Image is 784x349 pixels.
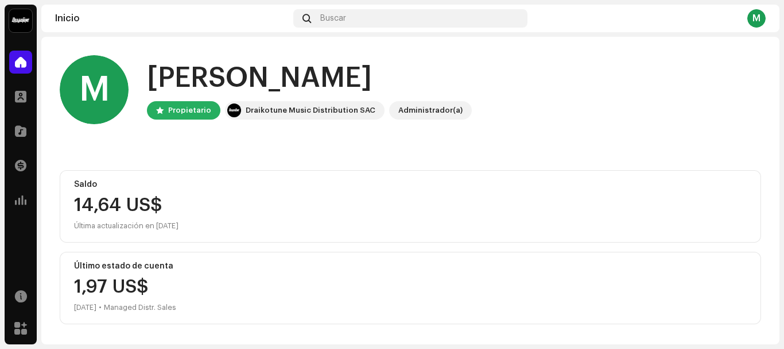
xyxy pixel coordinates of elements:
[246,103,375,117] div: Draikotune Music Distribution SAC
[9,9,32,32] img: 10370c6a-d0e2-4592-b8a2-38f444b0ca44
[74,180,747,189] div: Saldo
[99,301,102,315] div: •
[168,103,211,117] div: Propietario
[104,301,176,315] div: Managed Distr. Sales
[60,55,129,124] div: M
[147,60,472,97] div: [PERSON_NAME]
[55,14,289,23] div: Inicio
[320,14,346,23] span: Buscar
[74,301,96,315] div: [DATE]
[398,103,463,117] div: Administrador(a)
[747,9,766,28] div: M
[60,170,761,243] re-o-card-value: Saldo
[227,103,241,117] img: 10370c6a-d0e2-4592-b8a2-38f444b0ca44
[74,219,747,233] div: Última actualización en [DATE]
[74,262,747,271] div: Último estado de cuenta
[60,252,761,324] re-o-card-value: Último estado de cuenta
